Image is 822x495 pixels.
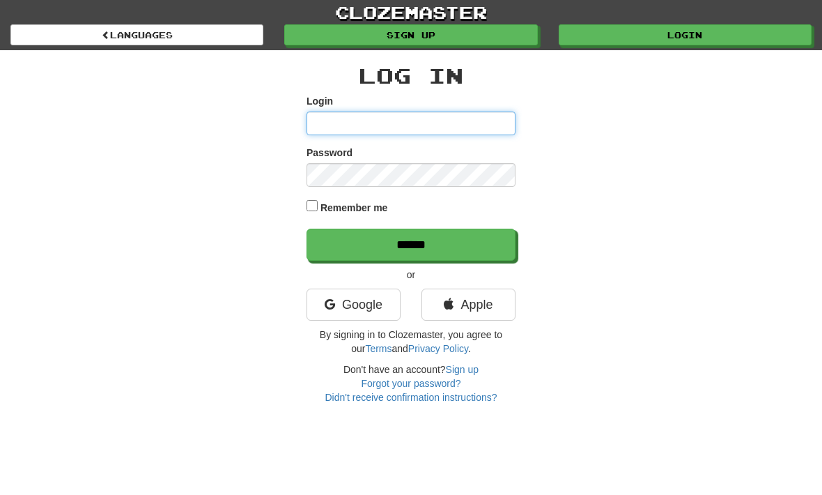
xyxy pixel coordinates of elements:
a: Google [307,289,401,321]
a: Didn't receive confirmation instructions? [325,392,497,403]
a: Login [559,24,812,45]
a: Sign up [446,364,479,375]
a: Languages [10,24,263,45]
a: Sign up [284,24,537,45]
h2: Log In [307,64,515,87]
a: Privacy Policy [408,343,468,354]
a: Terms [365,343,391,354]
p: By signing in to Clozemaster, you agree to our and . [307,328,515,356]
label: Remember me [320,201,388,215]
a: Forgot your password? [361,378,460,389]
a: Apple [421,289,515,321]
div: Don't have an account? [307,363,515,404]
p: or [307,268,515,282]
label: Password [307,146,352,160]
label: Login [307,94,333,108]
